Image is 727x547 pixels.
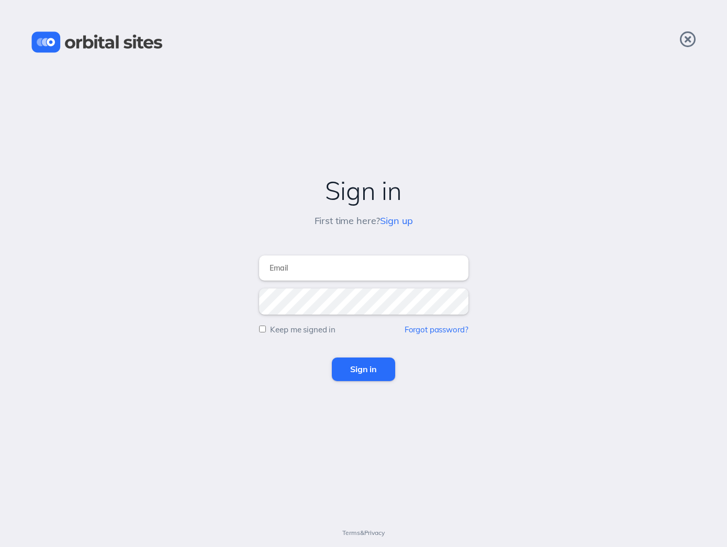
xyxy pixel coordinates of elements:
label: Keep me signed in [270,325,335,334]
h2: Sign in [10,176,717,205]
img: Orbital Sites Logo [31,31,163,53]
input: Sign in [332,358,395,381]
a: Sign up [380,215,412,227]
a: Terms [342,529,360,537]
a: Privacy [364,529,385,537]
h5: First time here? [315,216,413,227]
input: Email [259,255,468,281]
a: Forgot password? [405,325,468,334]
